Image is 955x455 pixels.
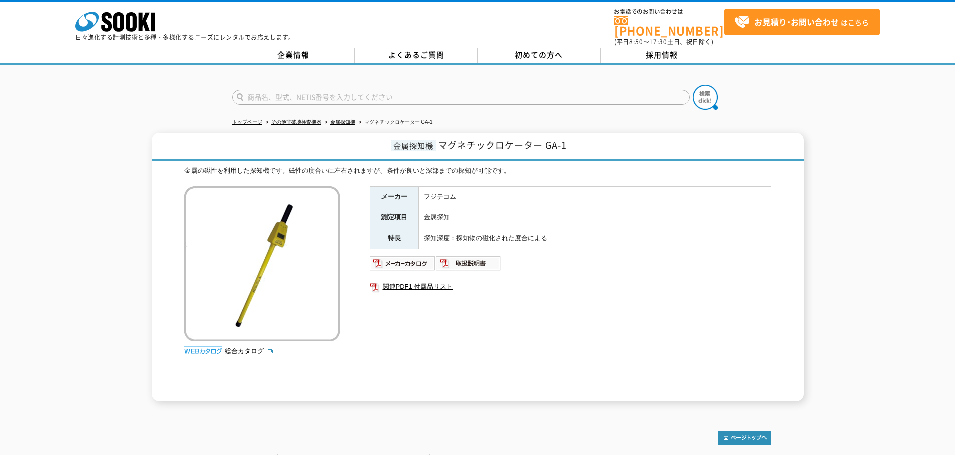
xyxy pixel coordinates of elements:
img: btn_search.png [693,85,718,110]
a: 金属探知機 [330,119,355,125]
img: メーカーカタログ [370,255,436,271]
input: 商品名、型式、NETIS番号を入力してください [232,90,690,105]
img: トップページへ [718,431,771,445]
span: (平日 ～ 土日、祝日除く) [614,37,713,46]
a: 関連PDF1 付属品リスト [370,280,771,293]
a: その他非破壊検査機器 [271,119,321,125]
th: 特長 [370,228,418,249]
div: 金属の磁性を利用した探知機です。磁性の度合いに左右されますが、条件が良いと深部までの探知が可能です。 [184,166,771,176]
a: 総合カタログ [225,347,274,355]
span: 17:30 [649,37,667,46]
a: 企業情報 [232,48,355,63]
a: 取扱説明書 [436,262,501,269]
td: 金属探知 [418,207,771,228]
a: トップページ [232,119,262,125]
span: マグネチックロケーター GA-1 [438,138,567,152]
strong: お見積り･お問い合わせ [754,16,839,28]
span: 8:50 [629,37,643,46]
a: メーカーカタログ [370,262,436,269]
li: マグネチックロケーター GA-1 [357,117,433,128]
img: マグネチックロケーター GA-1 [184,186,340,341]
a: [PHONE_NUMBER] [614,16,724,36]
td: フジテコム [418,186,771,207]
th: メーカー [370,186,418,207]
img: 取扱説明書 [436,255,501,271]
p: 日々進化する計測技術と多種・多様化するニーズにレンタルでお応えします。 [75,34,295,40]
a: 初めての方へ [478,48,601,63]
span: お電話でのお問い合わせは [614,9,724,15]
th: 測定項目 [370,207,418,228]
td: 探知深度：探知物の磁化された度合による [418,228,771,249]
a: 採用情報 [601,48,723,63]
a: よくあるご質問 [355,48,478,63]
span: 初めての方へ [515,49,563,60]
span: はこちら [734,15,869,30]
img: webカタログ [184,346,222,356]
a: お見積り･お問い合わせはこちら [724,9,880,35]
span: 金属探知機 [391,140,436,151]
